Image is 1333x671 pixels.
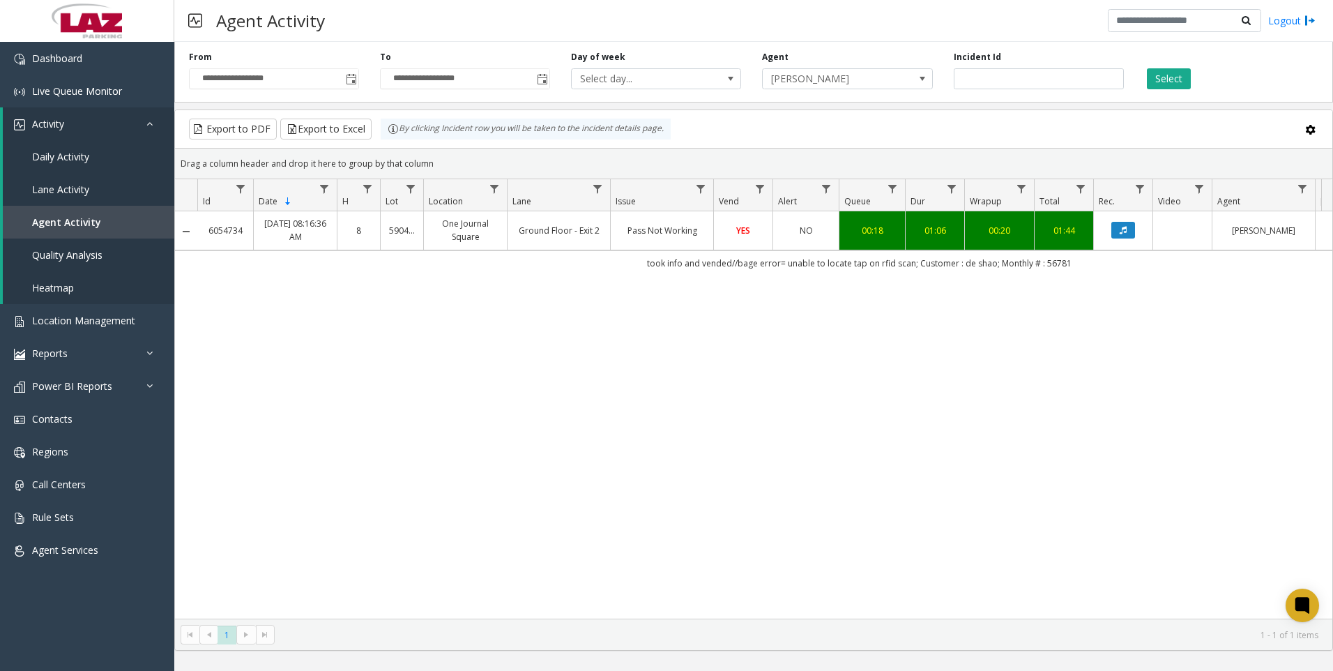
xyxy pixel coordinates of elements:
[1217,195,1240,207] span: Agent
[282,196,294,207] span: Sortable
[206,224,245,237] a: 6054734
[358,179,377,198] a: H Filter Menu
[283,629,1318,641] kendo-pager-info: 1 - 1 of 1 items
[572,69,707,89] span: Select day...
[14,316,25,327] img: 'icon'
[32,347,68,360] span: Reports
[32,84,122,98] span: Live Queue Monitor
[262,217,328,243] a: [DATE] 08:16:36 AM
[1221,224,1307,237] a: [PERSON_NAME]
[844,195,871,207] span: Queue
[343,69,358,89] span: Toggle popup
[32,511,74,524] span: Rule Sets
[280,119,372,140] button: Export to Excel
[3,206,174,239] a: Agent Activity
[1012,179,1031,198] a: Wrapup Filter Menu
[32,52,82,65] span: Dashboard
[32,445,68,458] span: Regions
[954,51,1001,63] label: Incident Id
[914,224,956,237] a: 01:06
[1190,179,1209,198] a: Video Filter Menu
[1072,179,1090,198] a: Total Filter Menu
[970,195,1002,207] span: Wrapup
[692,179,710,198] a: Issue Filter Menu
[209,3,332,38] h3: Agent Activity
[32,150,89,163] span: Daily Activity
[1039,195,1060,207] span: Total
[189,119,277,140] button: Export to PDF
[1268,13,1316,28] a: Logout
[973,224,1026,237] a: 00:20
[389,224,415,237] a: 590486
[386,195,398,207] span: Lot
[14,349,25,360] img: 'icon'
[588,179,607,198] a: Lane Filter Menu
[3,140,174,173] a: Daily Activity
[512,195,531,207] span: Lane
[32,281,74,294] span: Heatmap
[14,54,25,65] img: 'icon'
[14,513,25,524] img: 'icon'
[32,543,98,557] span: Agent Services
[432,217,498,243] a: One Journal Square
[218,626,236,644] span: Page 1
[380,51,391,63] label: To
[1304,13,1316,28] img: logout
[782,224,830,237] a: NO
[259,195,277,207] span: Date
[736,225,750,236] span: YES
[1131,179,1150,198] a: Rec. Filter Menu
[14,545,25,557] img: 'icon'
[32,117,64,130] span: Activity
[175,179,1332,619] div: Data table
[3,173,174,206] a: Lane Activity
[619,224,705,237] a: Pass Not Working
[911,195,925,207] span: Dur
[534,69,549,89] span: Toggle popup
[1099,195,1115,207] span: Rec.
[719,195,739,207] span: Vend
[943,179,961,198] a: Dur Filter Menu
[32,216,101,229] span: Agent Activity
[763,69,898,89] span: [PERSON_NAME]
[342,195,349,207] span: H
[883,179,902,198] a: Queue Filter Menu
[175,151,1332,176] div: Drag a column header and drop it here to group by that column
[722,224,764,237] a: YES
[616,195,636,207] span: Issue
[32,248,102,262] span: Quality Analysis
[762,51,789,63] label: Agent
[817,179,836,198] a: Alert Filter Menu
[1043,224,1085,237] a: 01:44
[14,414,25,425] img: 'icon'
[188,3,202,38] img: pageIcon
[381,119,671,140] div: By clicking Incident row you will be taken to the incident details page.
[402,179,420,198] a: Lot Filter Menu
[848,224,897,237] a: 00:18
[1293,179,1312,198] a: Agent Filter Menu
[32,478,86,491] span: Call Centers
[189,51,212,63] label: From
[32,412,73,425] span: Contacts
[315,179,334,198] a: Date Filter Menu
[388,123,399,135] img: infoIcon.svg
[231,179,250,198] a: Id Filter Menu
[14,86,25,98] img: 'icon'
[346,224,372,237] a: 8
[14,480,25,491] img: 'icon'
[751,179,770,198] a: Vend Filter Menu
[14,119,25,130] img: 'icon'
[14,382,25,393] img: 'icon'
[3,107,174,140] a: Activity
[429,195,463,207] span: Location
[203,195,211,207] span: Id
[516,224,602,237] a: Ground Floor - Exit 2
[571,51,625,63] label: Day of week
[778,195,797,207] span: Alert
[32,183,89,196] span: Lane Activity
[485,179,504,198] a: Location Filter Menu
